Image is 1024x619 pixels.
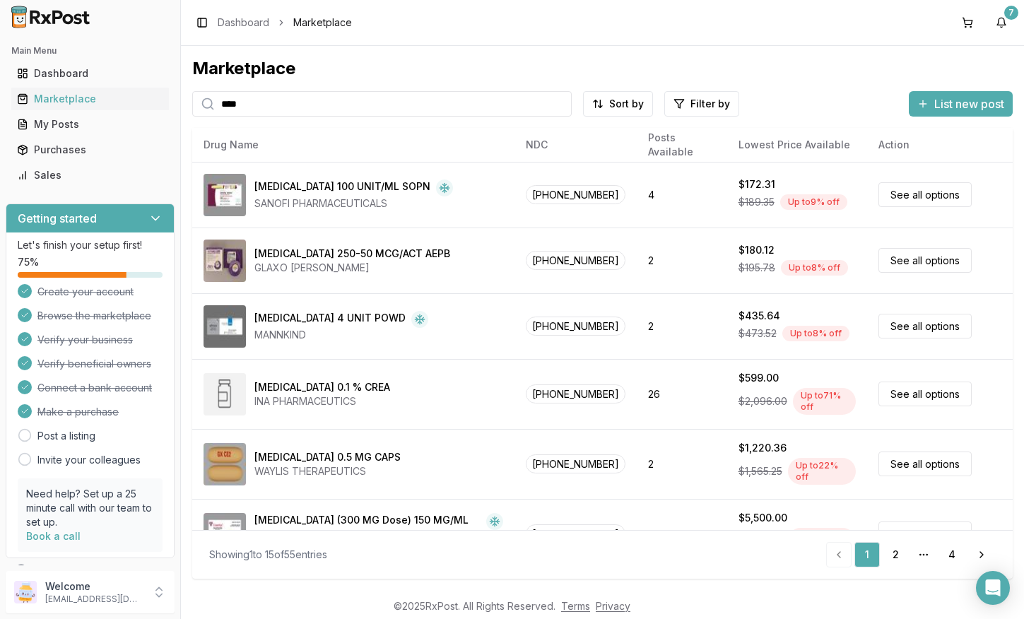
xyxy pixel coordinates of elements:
span: 75 % [18,255,39,269]
a: 2 [883,542,908,567]
a: See all options [878,382,972,406]
button: Sort by [583,91,653,117]
a: See all options [878,314,972,338]
span: Marketplace [293,16,352,30]
div: MANNKIND [254,328,428,342]
span: [PHONE_NUMBER] [526,251,625,270]
a: Book a call [26,530,81,542]
a: See all options [878,521,972,546]
a: Dashboard [11,61,169,86]
div: $172.31 [738,177,775,191]
a: List new post [909,98,1013,112]
p: Let's finish your setup first! [18,238,163,252]
button: Purchases [6,138,175,161]
a: Dashboard [218,16,269,30]
span: $1,565.25 [738,464,782,478]
div: [MEDICAL_DATA] 250-50 MCG/ACT AEPB [254,247,450,261]
a: 1 [854,542,880,567]
p: Welcome [45,579,143,594]
td: 4 [637,162,727,228]
div: Up to 22 % off [788,458,856,485]
a: Sales [11,163,169,188]
span: Connect a bank account [37,381,152,395]
a: See all options [878,182,972,207]
div: Sales [17,168,163,182]
div: Up to 28 % off [787,528,856,555]
span: $473.52 [738,326,777,341]
span: Verify beneficial owners [37,357,151,371]
div: [MEDICAL_DATA] 0.1 % CREA [254,380,390,394]
div: Dashboard [17,66,163,81]
td: 2 [637,499,727,569]
div: Up to 71 % off [793,388,856,415]
td: 26 [637,359,727,429]
a: Purchases [11,137,169,163]
img: Cosentyx (300 MG Dose) 150 MG/ML SOSY [204,513,246,555]
div: Open Intercom Messenger [976,571,1010,605]
a: My Posts [11,112,169,137]
button: Sales [6,164,175,187]
td: 2 [637,293,727,359]
img: Afrezza 4 UNIT POWD [204,305,246,348]
span: $195.78 [738,261,775,275]
div: $5,500.00 [738,511,787,525]
span: [PHONE_NUMBER] [526,454,625,473]
img: Admelog SoloStar 100 UNIT/ML SOPN [204,174,246,216]
nav: breadcrumb [218,16,352,30]
button: 7 [990,11,1013,34]
img: User avatar [14,581,37,603]
div: Purchases [17,143,163,157]
img: Avodart 0.5 MG CAPS [204,443,246,485]
div: SANOFI PHARMACEUTICALS [254,196,453,211]
div: Showing 1 to 15 of 55 entries [209,548,327,562]
div: WAYLIS THERAPEUTICS [254,464,401,478]
img: Amcinonide 0.1 % CREA [204,373,246,415]
div: $435.64 [738,309,780,323]
div: My Posts [17,117,163,131]
span: Create your account [37,285,134,299]
th: NDC [514,128,637,162]
span: $2,096.00 [738,394,787,408]
button: Marketplace [6,88,175,110]
p: [EMAIL_ADDRESS][DOMAIN_NAME] [45,594,143,605]
a: Marketplace [11,86,169,112]
div: [MEDICAL_DATA] 4 UNIT POWD [254,311,406,328]
div: [MEDICAL_DATA] 100 UNIT/ML SOPN [254,179,430,196]
div: $180.12 [738,243,775,257]
span: Browse the marketplace [37,309,151,323]
div: Marketplace [192,57,1013,80]
div: [MEDICAL_DATA] 0.5 MG CAPS [254,450,401,464]
a: Privacy [596,600,630,612]
button: My Posts [6,113,175,136]
span: List new post [934,95,1004,112]
th: Action [867,128,1013,162]
a: Terms [561,600,590,612]
span: [PHONE_NUMBER] [526,384,625,403]
div: $1,220.36 [738,441,787,455]
th: Posts Available [637,128,727,162]
div: INA PHARMACEUTICS [254,394,390,408]
td: 2 [637,429,727,499]
div: Up to 8 % off [781,260,848,276]
th: Drug Name [192,128,514,162]
td: 2 [637,228,727,293]
div: Marketplace [17,92,163,106]
div: [MEDICAL_DATA] (300 MG Dose) 150 MG/ML SOSY [254,513,481,541]
a: Go to next page [967,542,996,567]
a: Post a listing [37,429,95,443]
h3: Getting started [18,210,97,227]
button: Support [6,558,175,584]
div: $599.00 [738,371,779,385]
span: [PHONE_NUMBER] [526,317,625,336]
th: Lowest Price Available [727,128,867,162]
span: [PHONE_NUMBER] [526,524,625,543]
a: See all options [878,248,972,273]
span: Sort by [609,97,644,111]
nav: pagination [826,542,996,567]
span: Make a purchase [37,405,119,419]
h2: Main Menu [11,45,169,57]
button: List new post [909,91,1013,117]
a: See all options [878,452,972,476]
p: Need help? Set up a 25 minute call with our team to set up. [26,487,154,529]
div: Up to 9 % off [780,194,847,210]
